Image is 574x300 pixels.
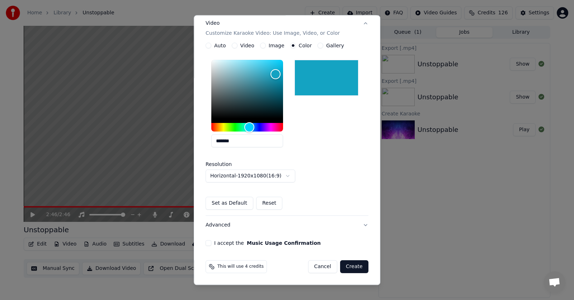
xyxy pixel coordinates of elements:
[326,43,344,48] label: Gallery
[206,197,253,210] button: Set as Default
[214,241,321,246] label: I accept the
[206,216,368,235] button: Advanced
[256,197,282,210] button: Reset
[206,43,368,216] div: VideoCustomize Karaoke Video: Use Image, Video, or Color
[247,241,321,246] button: I accept the
[206,20,340,37] div: Video
[299,43,312,48] label: Color
[211,60,283,119] div: Color
[214,43,226,48] label: Auto
[269,43,284,48] label: Image
[340,261,368,273] button: Create
[217,264,264,270] span: This will use 4 credits
[211,123,283,132] div: Hue
[206,30,340,37] p: Customize Karaoke Video: Use Image, Video, or Color
[308,261,337,273] button: Cancel
[240,43,254,48] label: Video
[206,162,277,167] label: Resolution
[206,14,368,43] button: VideoCustomize Karaoke Video: Use Image, Video, or Color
